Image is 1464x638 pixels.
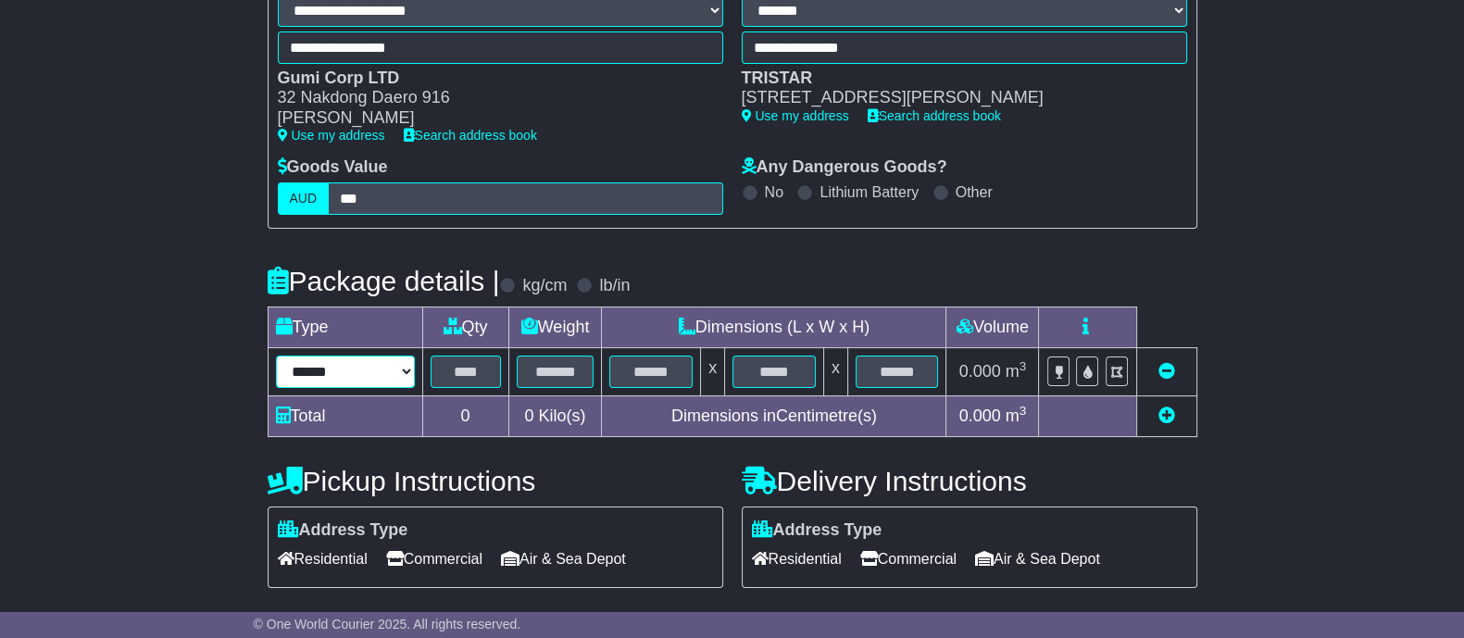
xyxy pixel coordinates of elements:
td: Weight [508,306,602,347]
div: [PERSON_NAME] [278,108,705,129]
a: Use my address [278,128,385,143]
h4: Pickup Instructions [268,466,723,496]
h4: Package details | [268,266,500,296]
td: Type [268,306,422,347]
sup: 3 [1020,404,1027,418]
label: No [765,183,783,201]
span: Commercial [860,544,957,573]
h4: Delivery Instructions [742,466,1197,496]
td: x [823,347,847,395]
span: Residential [278,544,368,573]
td: x [701,347,725,395]
div: [STREET_ADDRESS][PERSON_NAME] [742,88,1169,108]
a: Remove this item [1158,362,1175,381]
div: 32 Nakdong Daero 916 [278,88,705,108]
sup: 3 [1020,359,1027,373]
span: m [1006,362,1027,381]
label: lb/in [599,276,630,296]
span: 0.000 [959,407,1001,425]
td: Qty [422,306,508,347]
td: Kilo(s) [508,395,602,436]
a: Search address book [868,108,1001,123]
label: Goods Value [278,157,388,178]
span: m [1006,407,1027,425]
span: Air & Sea Depot [975,544,1100,573]
a: Add new item [1158,407,1175,425]
a: Search address book [404,128,537,143]
label: AUD [278,182,330,215]
label: Any Dangerous Goods? [742,157,947,178]
td: 0 [422,395,508,436]
span: Air & Sea Depot [501,544,626,573]
td: Volume [946,306,1039,347]
div: Gumi Corp LTD [278,69,705,89]
label: Other [956,183,993,201]
a: Use my address [742,108,849,123]
label: Lithium Battery [820,183,919,201]
div: TRISTAR [742,69,1169,89]
span: Residential [752,544,842,573]
span: © One World Courier 2025. All rights reserved. [254,617,521,632]
label: Address Type [278,520,408,541]
span: Commercial [386,544,482,573]
td: Total [268,395,422,436]
td: Dimensions in Centimetre(s) [602,395,946,436]
span: 0.000 [959,362,1001,381]
label: Address Type [752,520,882,541]
td: Dimensions (L x W x H) [602,306,946,347]
span: 0 [524,407,533,425]
label: kg/cm [522,276,567,296]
